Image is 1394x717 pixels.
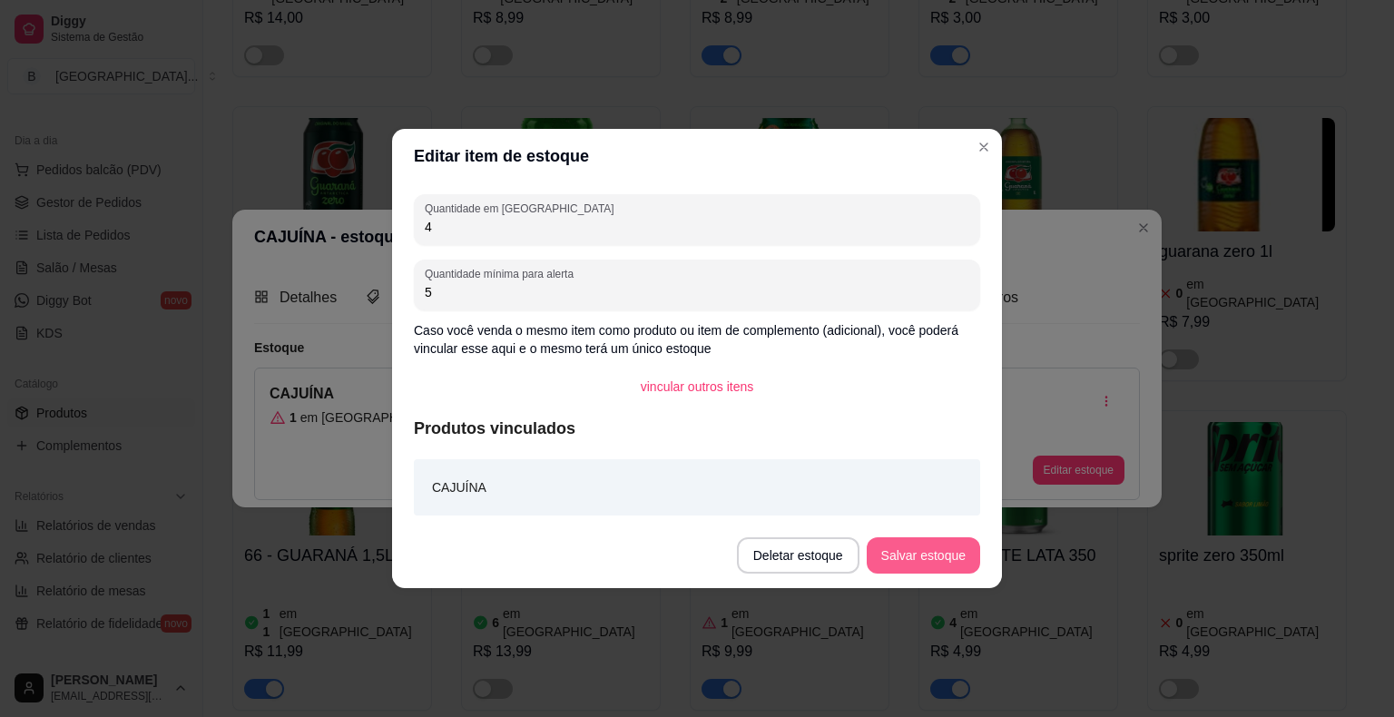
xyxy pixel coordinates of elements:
button: vincular outros itens [626,368,769,405]
p: Caso você venda o mesmo item como produto ou item de complemento (adicional), você poderá vincula... [414,321,980,358]
label: Quantidade em [GEOGRAPHIC_DATA] [425,201,620,216]
input: Quantidade em estoque [425,218,969,236]
article: Produtos vinculados [414,416,980,441]
label: Quantidade mínima para alerta [425,266,580,281]
input: Quantidade mínima para alerta [425,283,969,301]
header: Editar item de estoque [392,129,1002,183]
article: CAJUÍNA [432,477,486,497]
button: Salvar estoque [867,537,980,574]
button: Deletar estoque [737,537,859,574]
button: Close [969,133,998,162]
